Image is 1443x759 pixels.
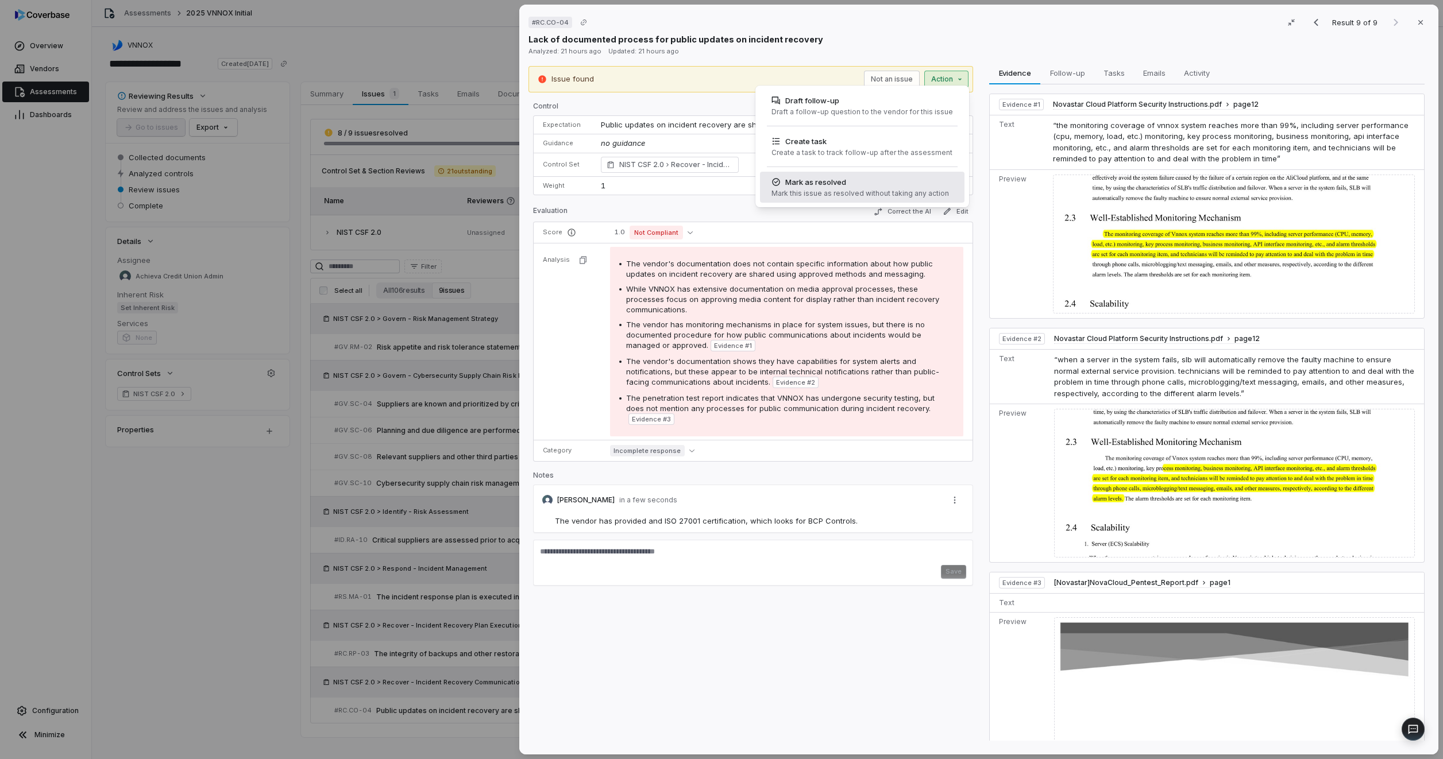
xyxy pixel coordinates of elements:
[771,107,953,117] div: Draft a follow-up question to the vendor for this issue
[771,95,953,106] div: Draft follow-up
[771,135,952,147] div: Create task
[771,176,949,188] div: Mark as resolved
[771,148,952,157] div: Create a task to track follow-up after the assessment
[1054,409,1415,557] img: 692484a524b94d50a836c66df9332ccf_original.jpg_w1200.jpg
[755,86,969,207] div: Action
[1053,175,1415,314] img: 19b863c7c8ba46528b3b9549f894184d_original.jpg_w1200.jpg
[771,189,949,198] div: Mark this issue as resolved without taking any action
